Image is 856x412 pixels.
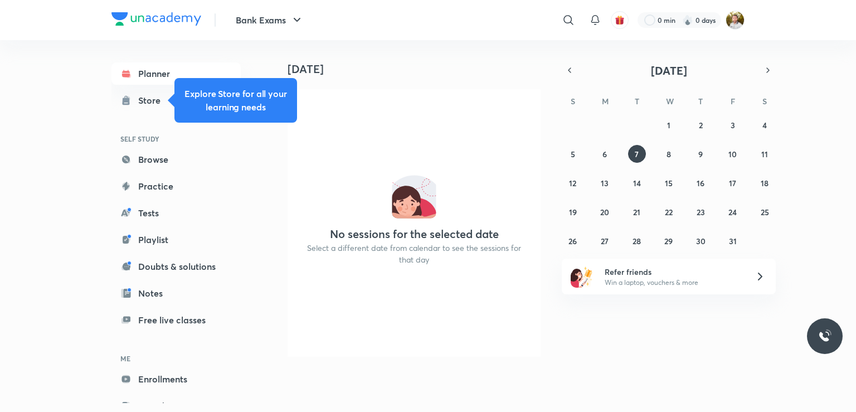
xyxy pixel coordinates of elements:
button: October 24, 2025 [724,203,742,221]
button: October 3, 2025 [724,116,742,134]
abbr: October 7, 2025 [635,149,639,159]
button: October 4, 2025 [756,116,774,134]
button: October 1, 2025 [660,116,678,134]
abbr: October 24, 2025 [728,207,737,217]
abbr: Friday [731,96,735,106]
button: October 9, 2025 [692,145,709,163]
img: Avirup Das [726,11,745,30]
img: ttu [818,329,831,343]
abbr: Saturday [762,96,767,106]
button: October 27, 2025 [596,232,614,250]
button: October 31, 2025 [724,232,742,250]
abbr: October 18, 2025 [761,178,769,188]
button: [DATE] [577,62,760,78]
button: October 13, 2025 [596,174,614,192]
a: Notes [111,282,241,304]
a: Tests [111,202,241,224]
abbr: October 2, 2025 [699,120,703,130]
abbr: October 8, 2025 [667,149,671,159]
button: October 17, 2025 [724,174,742,192]
button: October 10, 2025 [724,145,742,163]
abbr: October 29, 2025 [664,236,673,246]
p: Win a laptop, vouchers & more [605,278,742,288]
abbr: October 17, 2025 [729,178,736,188]
abbr: October 25, 2025 [761,207,769,217]
abbr: October 10, 2025 [728,149,737,159]
abbr: October 9, 2025 [698,149,703,159]
abbr: October 23, 2025 [697,207,705,217]
button: October 18, 2025 [756,174,774,192]
abbr: October 15, 2025 [665,178,673,188]
abbr: Tuesday [635,96,639,106]
a: Planner [111,62,241,85]
button: October 2, 2025 [692,116,709,134]
div: Store [138,94,167,107]
abbr: October 1, 2025 [667,120,670,130]
a: Practice [111,175,241,197]
abbr: October 27, 2025 [601,236,609,246]
button: October 26, 2025 [564,232,582,250]
button: October 28, 2025 [628,232,646,250]
img: Company Logo [111,12,201,26]
img: referral [571,265,593,288]
a: Browse [111,148,241,171]
button: avatar [611,11,629,29]
abbr: October 16, 2025 [697,178,704,188]
button: October 29, 2025 [660,232,678,250]
abbr: Sunday [571,96,575,106]
abbr: Wednesday [666,96,674,106]
button: Bank Exams [229,9,310,31]
h4: [DATE] [288,62,549,76]
button: October 15, 2025 [660,174,678,192]
abbr: October 19, 2025 [569,207,577,217]
a: Doubts & solutions [111,255,241,278]
button: October 22, 2025 [660,203,678,221]
button: October 6, 2025 [596,145,614,163]
abbr: Monday [602,96,609,106]
h5: Explore Store for all your learning needs [183,87,288,114]
abbr: October 12, 2025 [569,178,576,188]
p: Select a different date from calendar to see the sessions for that day [301,242,527,265]
abbr: October 28, 2025 [633,236,641,246]
button: October 7, 2025 [628,145,646,163]
button: October 8, 2025 [660,145,678,163]
button: October 20, 2025 [596,203,614,221]
abbr: October 6, 2025 [602,149,607,159]
button: October 21, 2025 [628,203,646,221]
abbr: October 30, 2025 [696,236,706,246]
abbr: October 20, 2025 [600,207,609,217]
abbr: October 26, 2025 [568,236,577,246]
h4: No sessions for the selected date [330,227,499,241]
button: October 11, 2025 [756,145,774,163]
img: No events [392,174,436,219]
a: Store [111,89,241,112]
abbr: October 5, 2025 [571,149,575,159]
abbr: Thursday [698,96,703,106]
abbr: October 4, 2025 [762,120,767,130]
abbr: October 22, 2025 [665,207,673,217]
button: October 19, 2025 [564,203,582,221]
button: October 30, 2025 [692,232,709,250]
abbr: October 3, 2025 [731,120,735,130]
button: October 25, 2025 [756,203,774,221]
a: Free live classes [111,309,241,331]
button: October 5, 2025 [564,145,582,163]
abbr: October 14, 2025 [633,178,641,188]
a: Enrollments [111,368,241,390]
abbr: October 31, 2025 [729,236,737,246]
h6: Refer friends [605,266,742,278]
img: avatar [615,15,625,25]
h6: SELF STUDY [111,129,241,148]
button: October 12, 2025 [564,174,582,192]
button: October 23, 2025 [692,203,709,221]
a: Company Logo [111,12,201,28]
button: October 16, 2025 [692,174,709,192]
button: October 14, 2025 [628,174,646,192]
abbr: October 11, 2025 [761,149,768,159]
a: Playlist [111,229,241,251]
abbr: October 21, 2025 [633,207,640,217]
img: streak [682,14,693,26]
span: [DATE] [651,63,687,78]
h6: ME [111,349,241,368]
abbr: October 13, 2025 [601,178,609,188]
